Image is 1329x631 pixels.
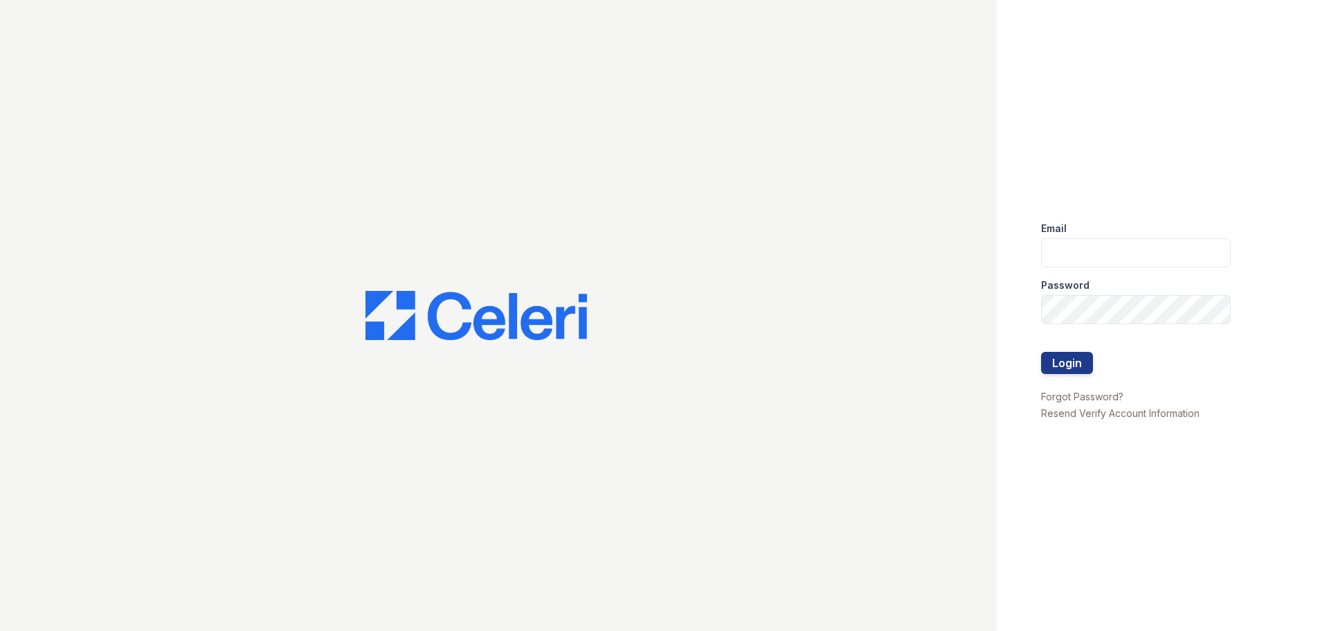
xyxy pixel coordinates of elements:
[365,291,587,341] img: CE_Logo_Blue-a8612792a0a2168367f1c8372b55b34899dd931a85d93a1a3d3e32e68fde9ad4.png
[1041,222,1067,235] label: Email
[1041,391,1123,402] a: Forgot Password?
[1041,352,1093,374] button: Login
[1041,278,1090,292] label: Password
[1041,407,1200,419] a: Resend Verify Account Information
